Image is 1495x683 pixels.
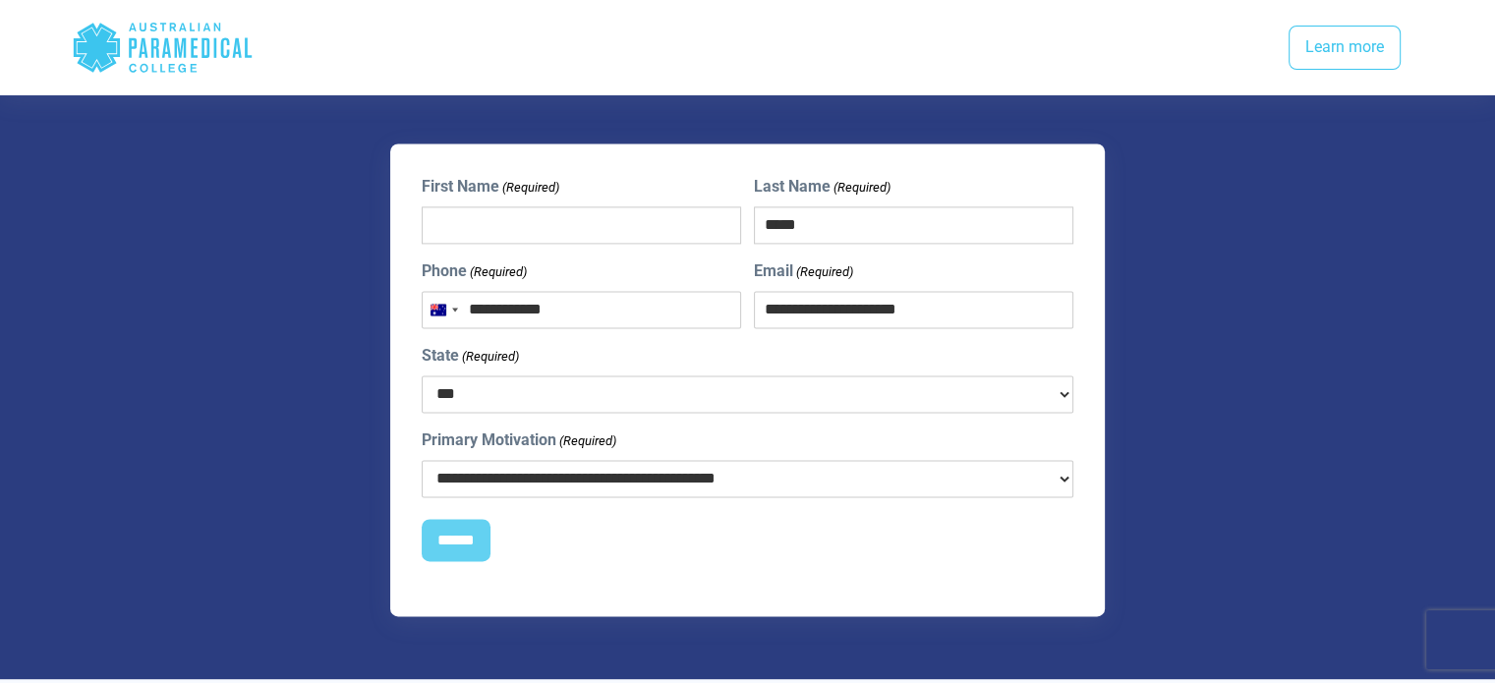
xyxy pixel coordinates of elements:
[460,347,519,367] span: (Required)
[422,259,527,283] label: Phone
[468,262,527,282] span: (Required)
[795,262,854,282] span: (Required)
[72,16,254,80] div: Australian Paramedical College
[422,344,519,368] label: State
[754,259,853,283] label: Email
[423,292,464,327] button: Selected country
[754,175,891,199] label: Last Name
[500,178,559,198] span: (Required)
[422,428,616,452] label: Primary Motivation
[422,175,559,199] label: First Name
[833,178,891,198] span: (Required)
[1289,26,1401,71] a: Learn more
[557,431,616,451] span: (Required)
